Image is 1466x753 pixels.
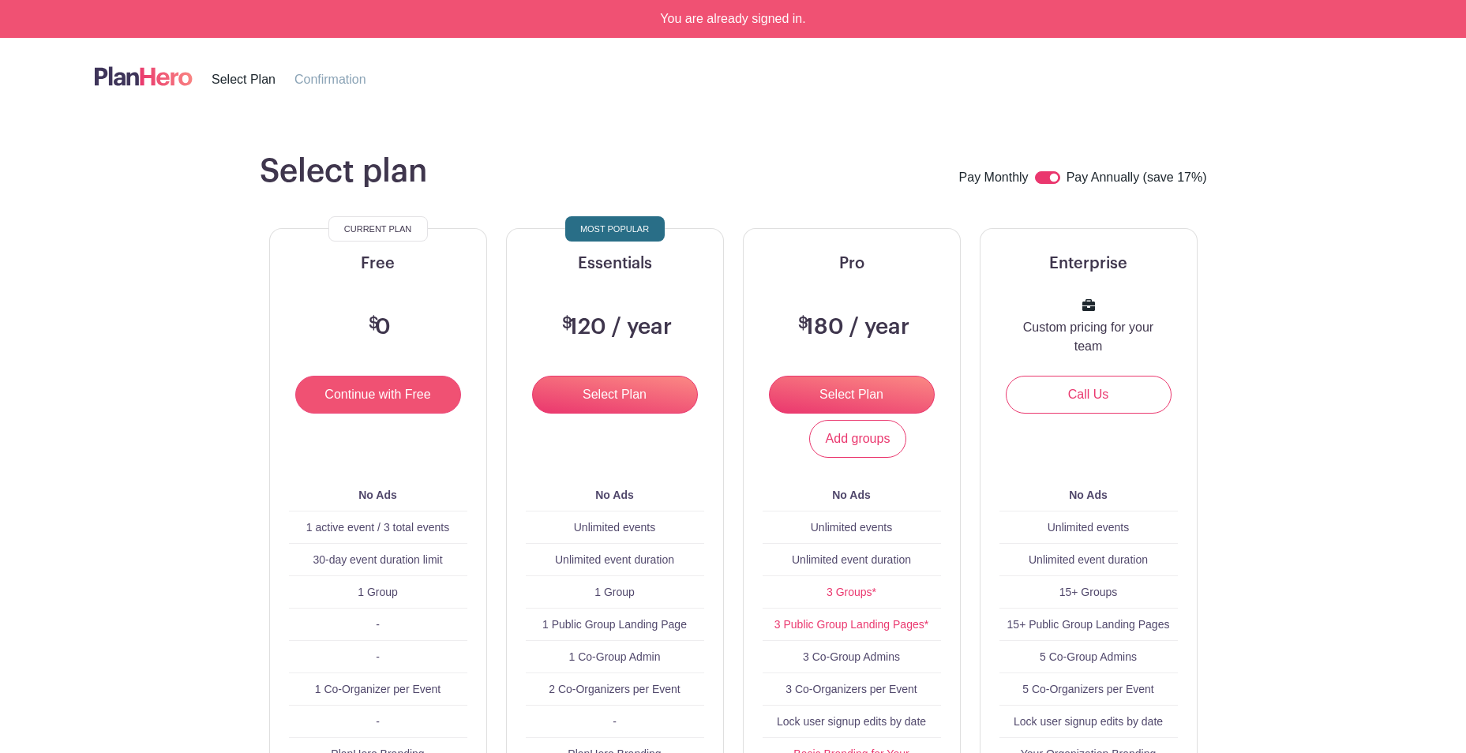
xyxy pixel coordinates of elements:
[532,376,698,414] input: Select Plan
[549,683,681,695] span: 2 Co-Organizers per Event
[1059,586,1118,598] span: 15+ Groups
[365,314,391,341] h3: 0
[376,650,380,663] span: -
[1040,650,1137,663] span: 5 Co-Group Admins
[526,254,704,273] h5: Essentials
[289,254,467,273] h5: Free
[295,376,461,414] input: Continue with Free
[595,489,633,501] b: No Ads
[376,618,380,631] span: -
[763,254,941,273] h5: Pro
[832,489,870,501] b: No Ads
[999,254,1178,273] h5: Enterprise
[1014,715,1163,728] span: Lock user signup edits by date
[376,715,380,728] span: -
[777,715,926,728] span: Lock user signup edits by date
[555,553,674,566] span: Unlimited event duration
[260,152,427,190] h1: Select plan
[794,314,909,341] h3: 180 / year
[358,489,396,501] b: No Ads
[580,219,649,238] span: Most Popular
[1069,489,1107,501] b: No Ads
[294,73,366,86] span: Confirmation
[613,715,617,728] span: -
[1022,683,1154,695] span: 5 Co-Organizers per Event
[562,316,572,332] span: $
[95,63,193,89] img: logo-507f7623f17ff9eddc593b1ce0a138ce2505c220e1c5a4e2b4648c50719b7d32.svg
[792,553,911,566] span: Unlimited event duration
[313,553,442,566] span: 30-day event duration limit
[803,650,900,663] span: 3 Co-Group Admins
[809,420,907,458] a: Add groups
[769,376,935,414] input: Select Plan
[1018,318,1159,356] p: Custom pricing for your team
[542,618,687,631] span: 1 Public Group Landing Page
[1048,521,1130,534] span: Unlimited events
[785,683,917,695] span: 3 Co-Organizers per Event
[212,73,276,86] span: Select Plan
[811,521,893,534] span: Unlimited events
[1006,376,1172,414] a: Call Us
[1067,168,1207,189] label: Pay Annually (save 17%)
[315,683,441,695] span: 1 Co-Organizer per Event
[574,521,656,534] span: Unlimited events
[358,586,398,598] span: 1 Group
[306,521,449,534] span: 1 active event / 3 total events
[827,586,876,598] a: 3 Groups*
[1029,553,1148,566] span: Unlimited event duration
[959,168,1029,189] label: Pay Monthly
[369,316,379,332] span: $
[798,316,808,332] span: $
[344,219,411,238] span: Current Plan
[774,618,928,631] a: 3 Public Group Landing Pages*
[569,650,661,663] span: 1 Co-Group Admin
[594,586,635,598] span: 1 Group
[558,314,672,341] h3: 120 / year
[1007,618,1170,631] span: 15+ Public Group Landing Pages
